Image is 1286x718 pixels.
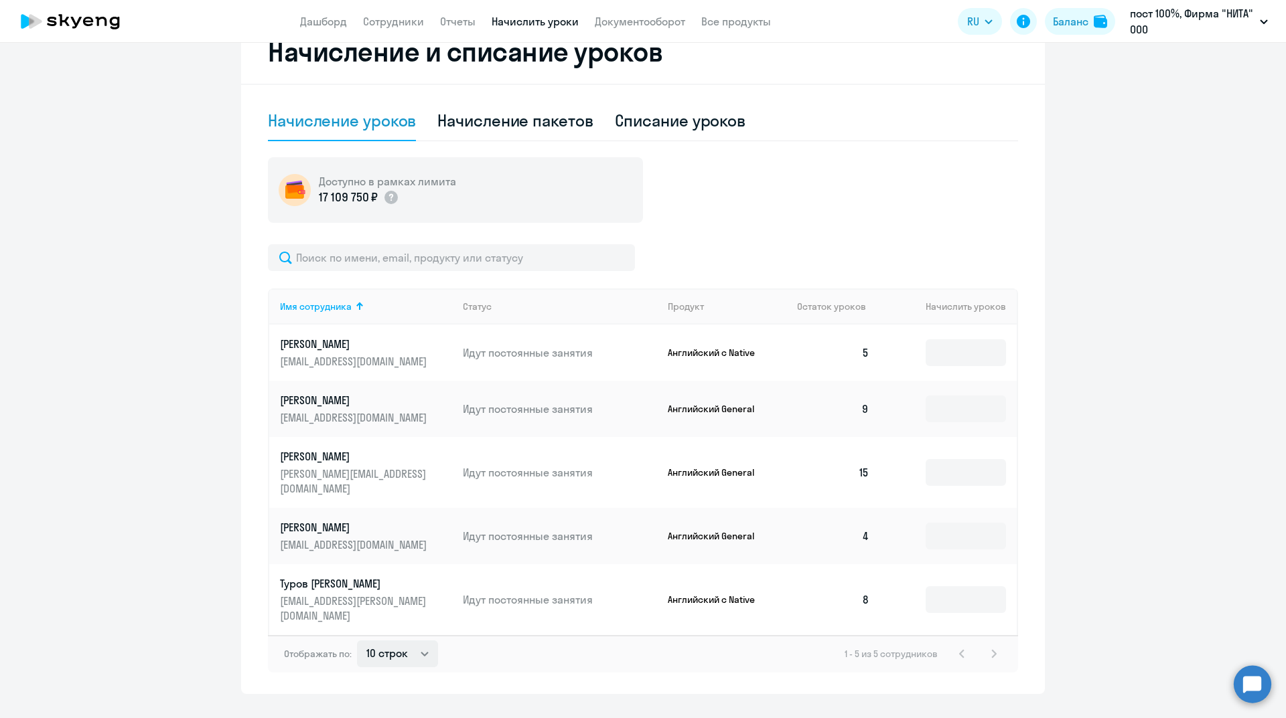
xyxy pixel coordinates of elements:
p: Английский с Native [668,347,768,359]
p: [PERSON_NAME][EMAIL_ADDRESS][DOMAIN_NAME] [280,466,430,496]
span: 1 - 5 из 5 сотрудников [845,648,938,660]
th: Начислить уроков [880,288,1017,325]
p: Идут постоянные занятия [463,529,657,543]
p: [PERSON_NAME] [280,520,430,535]
p: Английский General [668,403,768,415]
span: RU [967,13,979,29]
span: Остаток уроков [797,300,866,312]
p: Идут постоянные занятия [463,465,657,480]
a: Отчеты [440,15,476,28]
p: Английский с Native [668,594,768,606]
p: Туров [PERSON_NAME] [280,576,430,591]
a: [PERSON_NAME][EMAIL_ADDRESS][DOMAIN_NAME] [280,337,452,369]
p: [EMAIL_ADDRESS][DOMAIN_NAME] [280,354,430,369]
p: Английский General [668,530,768,542]
button: пост 100%, Фирма "НИТА" ООО [1123,5,1275,37]
div: Статус [463,300,492,312]
p: 17 109 750 ₽ [319,189,378,206]
p: пост 100%, Фирма "НИТА" ООО [1130,5,1255,37]
div: Статус [463,300,657,312]
img: balance [1094,15,1107,28]
h2: Начисление и списание уроков [268,35,1018,68]
div: Продукт [668,300,704,312]
a: Туров [PERSON_NAME][EMAIL_ADDRESS][PERSON_NAME][DOMAIN_NAME] [280,576,452,623]
a: [PERSON_NAME][PERSON_NAME][EMAIL_ADDRESS][DOMAIN_NAME] [280,449,452,496]
p: [EMAIL_ADDRESS][DOMAIN_NAME] [280,537,430,552]
p: [EMAIL_ADDRESS][DOMAIN_NAME] [280,410,430,425]
p: [EMAIL_ADDRESS][PERSON_NAME][DOMAIN_NAME] [280,594,430,623]
div: Имя сотрудника [280,300,452,312]
div: Начисление уроков [268,110,416,131]
img: wallet-circle.png [279,174,311,206]
div: Списание уроков [615,110,746,131]
td: 4 [786,508,880,564]
div: Остаток уроков [797,300,880,312]
a: Документооборот [595,15,685,28]
a: Сотрудники [363,15,424,28]
a: Начислить уроки [492,15,579,28]
td: 8 [786,564,880,635]
div: Баланс [1053,13,1088,29]
a: Дашборд [300,15,347,28]
p: [PERSON_NAME] [280,449,430,464]
p: Идут постоянные занятия [463,345,657,360]
h5: Доступно в рамках лимита [319,174,456,189]
p: [PERSON_NAME] [280,337,430,351]
p: Английский General [668,466,768,478]
td: 9 [786,381,880,437]
div: Начисление пакетов [437,110,593,131]
a: [PERSON_NAME][EMAIL_ADDRESS][DOMAIN_NAME] [280,520,452,552]
p: Идут постоянные занятия [463,401,657,416]
td: 15 [786,437,880,508]
span: Отображать по: [284,648,352,660]
p: [PERSON_NAME] [280,393,430,408]
p: Идут постоянные занятия [463,592,657,607]
a: [PERSON_NAME][EMAIL_ADDRESS][DOMAIN_NAME] [280,393,452,425]
div: Имя сотрудника [280,300,352,312]
td: 5 [786,325,880,381]
button: RU [958,8,1002,35]
input: Поиск по имени, email, продукту или статусу [268,244,635,271]
div: Продукт [668,300,787,312]
button: Балансbalance [1045,8,1115,35]
a: Все продукты [701,15,771,28]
